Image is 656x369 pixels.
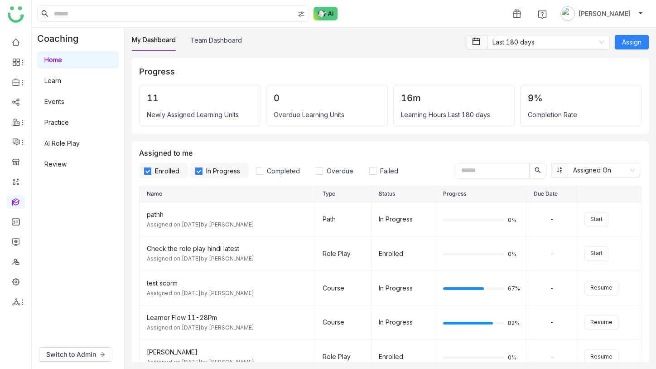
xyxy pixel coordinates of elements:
[615,35,649,49] button: Assign
[528,93,634,103] div: 9%
[147,347,308,357] div: [PERSON_NAME]
[147,313,308,323] div: Learner Flow 11-28Pm
[436,186,526,202] th: Progress
[274,93,380,103] div: 0
[323,317,364,327] div: Course
[401,111,507,118] div: Learning Hours Last 180 days
[203,167,244,175] span: In Progress
[590,249,603,258] span: Start
[584,246,608,261] button: Start
[526,202,578,237] td: -
[190,36,242,44] a: Team Dashboard
[584,349,618,364] button: Resume
[39,347,112,362] button: Switch to Admin
[323,214,364,224] div: Path
[526,186,578,202] th: Due Date
[573,163,635,177] nz-select-item: Assigned On
[147,255,308,263] div: Assigned on [DATE] by [PERSON_NAME]
[508,217,519,223] span: 0%
[526,236,578,271] td: -
[147,210,308,220] div: pathh
[538,10,547,19] img: help.svg
[508,286,519,291] span: 67%
[584,315,618,330] button: Resume
[44,118,69,126] a: Practice
[590,353,613,361] span: Resume
[323,283,364,293] div: Course
[298,10,305,18] img: search-type.svg
[147,358,308,367] div: Assigned on [DATE] by [PERSON_NAME]
[140,186,315,202] th: Name
[151,167,183,175] span: Enrolled
[147,278,308,288] div: test scorm
[579,9,631,19] span: [PERSON_NAME]
[44,160,67,168] a: Review
[379,283,428,293] div: In Progress
[492,35,604,49] nz-select-item: Last 180 days
[147,244,308,254] div: Check the role play hindi latest
[147,221,308,229] div: Assigned on [DATE] by [PERSON_NAME]
[584,281,618,295] button: Resume
[526,305,578,340] td: -
[379,317,428,327] div: In Progress
[508,355,519,360] span: 0%
[314,7,338,20] img: ask-buddy-normal.svg
[371,186,436,202] th: Status
[44,98,64,105] a: Events
[560,6,575,21] img: avatar
[8,6,24,23] img: logo
[559,6,645,21] button: [PERSON_NAME]
[274,111,380,118] div: Overdue Learning Units
[376,167,402,175] span: Failed
[323,352,364,362] div: Role Play
[622,37,642,47] span: Assign
[147,111,253,118] div: Newly Assigned Learning Units
[590,215,603,224] span: Start
[44,139,80,147] a: AI Role Play
[323,167,357,175] span: Overdue
[379,352,428,362] div: Enrolled
[147,93,253,103] div: 11
[528,111,634,118] div: Completion Rate
[508,251,519,257] span: 0%
[263,167,304,175] span: Completed
[147,289,308,298] div: Assigned on [DATE] by [PERSON_NAME]
[315,186,371,202] th: Type
[379,249,428,259] div: Enrolled
[590,284,613,292] span: Resume
[323,249,364,259] div: Role Play
[508,320,519,326] span: 82%
[590,318,613,327] span: Resume
[526,271,578,305] td: -
[44,77,61,84] a: Learn
[379,214,428,224] div: In Progress
[147,324,308,332] div: Assigned on [DATE] by [PERSON_NAME]
[44,56,62,64] a: Home
[139,65,642,78] div: Progress
[139,148,642,178] div: Assigned to me
[32,28,92,49] div: Coaching
[46,349,96,359] span: Switch to Admin
[132,36,176,44] a: My Dashboard
[584,212,608,226] button: Start
[401,93,507,103] div: 16m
